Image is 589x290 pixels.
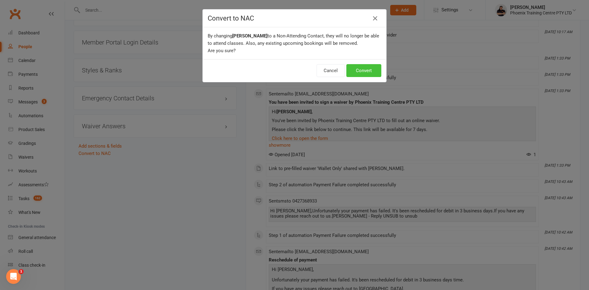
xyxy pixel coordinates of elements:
[203,27,386,59] div: By changing to a Non-Attending Contact, they will no longer be able to attend classes. Also, any ...
[6,269,21,284] iframe: Intercom live chat
[346,64,381,77] button: Convert
[232,33,268,39] b: [PERSON_NAME]
[370,14,380,23] button: Close
[317,64,345,77] button: Cancel
[19,269,24,274] span: 1
[208,14,381,22] h4: Convert to NAC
